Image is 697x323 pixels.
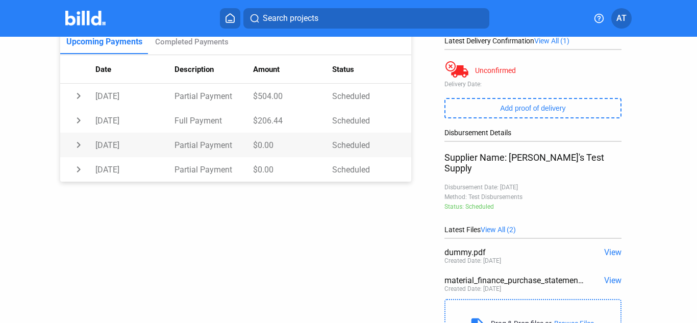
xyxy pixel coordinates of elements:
div: Delivery Date: [444,81,621,88]
span: Add proof of delivery [500,104,565,112]
img: Billd Company Logo [65,11,106,26]
div: Disbursement Details [444,129,621,137]
div: Disbursement Date: [DATE] [444,184,621,191]
td: Scheduled [332,84,411,108]
td: Partial Payment [175,133,254,157]
span: Search projects [263,12,318,24]
div: Completed Payments [155,37,229,46]
td: $206.44 [253,108,332,133]
td: $0.00 [253,133,332,157]
div: Upcoming Payments [66,37,142,46]
button: Add proof of delivery [444,98,621,118]
td: [DATE] [95,157,175,182]
td: [DATE] [95,84,175,108]
td: Partial Payment [175,157,254,182]
td: Scheduled [332,108,411,133]
td: $0.00 [253,157,332,182]
div: Unconfirmed [475,66,516,74]
div: material_finance_purchase_statement.pdf [444,276,586,285]
div: Latest Files [444,226,621,234]
td: [DATE] [95,108,175,133]
div: Latest Delivery Confirmation [444,37,621,45]
span: AT [616,12,627,24]
td: Full Payment [175,108,254,133]
div: Supplier Name: [PERSON_NAME]'s Test Supply [444,152,621,173]
span: View [604,276,621,285]
span: View All (1) [534,37,569,45]
span: View [604,247,621,257]
td: [DATE] [95,133,175,157]
div: Created Date: [DATE] [444,285,501,292]
th: Amount [253,55,332,84]
div: Method: Test Disbursements [444,193,621,201]
span: View All (2) [481,226,516,234]
div: dummy.pdf [444,247,586,257]
th: Description [175,55,254,84]
th: Date [95,55,175,84]
td: Scheduled [332,157,411,182]
td: Scheduled [332,133,411,157]
td: Partial Payment [175,84,254,108]
td: $504.00 [253,84,332,108]
button: Search projects [243,8,489,29]
button: AT [611,8,632,29]
th: Status [332,55,411,84]
div: Status: Scheduled [444,203,621,210]
div: Created Date: [DATE] [444,257,501,264]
